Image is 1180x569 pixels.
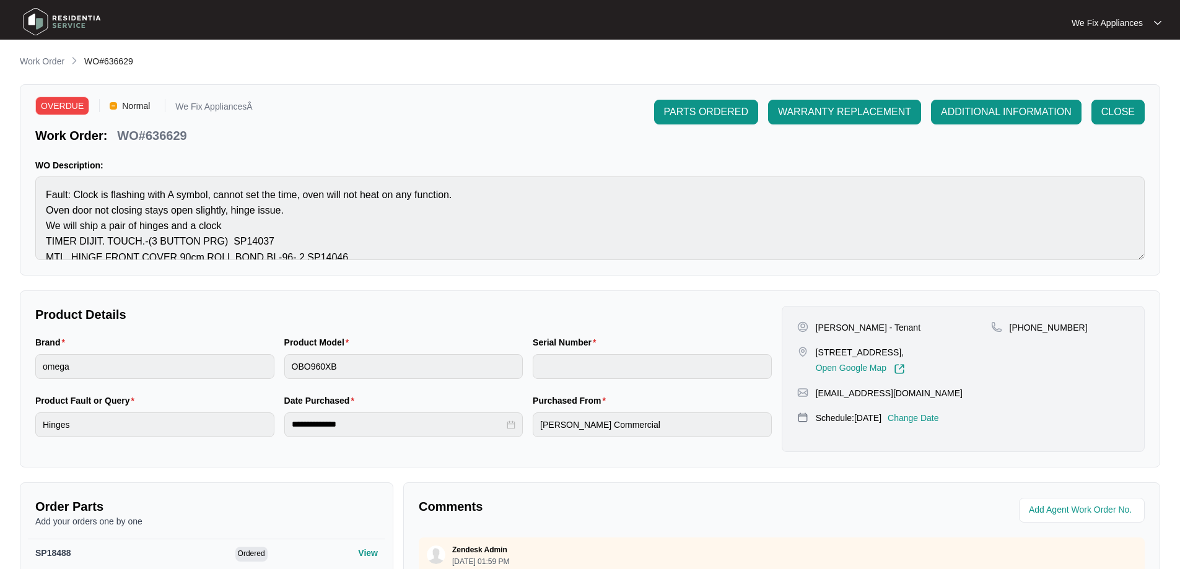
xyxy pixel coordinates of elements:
input: Purchased From [533,412,772,437]
img: user.svg [427,545,445,564]
label: Date Purchased [284,394,359,407]
p: Add your orders one by one [35,515,378,528]
p: Change Date [888,412,939,424]
p: Schedule: [DATE] [816,412,881,424]
p: Product Details [35,306,772,323]
p: [PHONE_NUMBER] [1010,321,1088,334]
a: Open Google Map [816,363,905,375]
input: Serial Number [533,354,772,379]
p: We Fix Appliances [1072,17,1143,29]
img: chevron-right [69,56,79,66]
span: SP18488 [35,548,71,558]
span: PARTS ORDERED [664,105,748,119]
img: residentia service logo [19,3,105,40]
p: We Fix AppliancesÂ [175,102,252,115]
label: Product Fault or Query [35,394,139,407]
span: CLOSE [1101,105,1135,119]
span: ADDITIONAL INFORMATION [941,105,1072,119]
p: Work Order: [35,127,107,144]
img: map-pin [991,321,1002,332]
img: Link-External [894,363,905,375]
button: PARTS ORDERED [654,100,758,124]
span: OVERDUE [35,97,89,115]
p: Order Parts [35,498,378,515]
label: Product Model [284,336,354,349]
p: Comments [419,498,773,515]
input: Brand [35,354,274,379]
img: user-pin [797,321,808,332]
label: Serial Number [533,336,601,349]
img: dropdown arrow [1154,20,1161,26]
p: Zendesk Admin [452,545,507,555]
input: Product Fault or Query [35,412,274,437]
img: Vercel Logo [110,102,117,110]
p: [DATE] 01:59 PM [452,558,509,565]
p: [PERSON_NAME] - Tenant [816,321,920,334]
input: Date Purchased [292,418,505,431]
input: Add Agent Work Order No. [1029,503,1137,518]
a: Work Order [17,55,67,69]
button: ADDITIONAL INFORMATION [931,100,1082,124]
p: [STREET_ADDRESS], [816,346,905,358]
img: map-pin [797,412,808,423]
img: map-pin [797,387,808,398]
button: WARRANTY REPLACEMENT [768,100,921,124]
p: WO Description: [35,159,1145,172]
p: View [358,547,378,559]
button: CLOSE [1091,100,1145,124]
p: WO#636629 [117,127,186,144]
span: Ordered [235,547,268,562]
label: Brand [35,336,70,349]
label: Purchased From [533,394,611,407]
span: Normal [117,97,155,115]
span: WARRANTY REPLACEMENT [778,105,911,119]
span: WO#636629 [84,56,133,66]
p: [EMAIL_ADDRESS][DOMAIN_NAME] [816,387,963,399]
img: map-pin [797,346,808,357]
textarea: Fault: Clock is flashing with A symbol, cannot set the time, oven will not heat on any function. ... [35,176,1145,260]
input: Product Model [284,354,523,379]
p: Work Order [20,55,64,67]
